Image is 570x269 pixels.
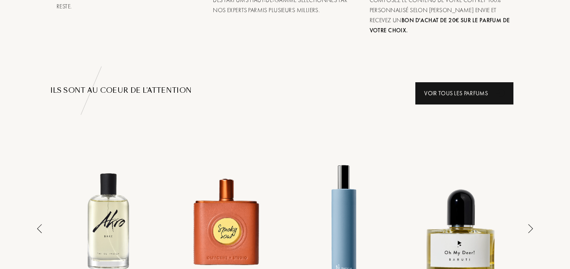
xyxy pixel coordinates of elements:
img: arrow_thin.png [528,224,533,233]
img: arrow_thin_left.png [37,224,42,233]
a: Voir tous les parfumsanimation [409,82,520,104]
div: animation [493,84,510,101]
div: ILS SONT au COEUR de l’attention [50,86,520,96]
span: bon d'achat de 20€ sur le parfum de votre choix. [370,16,510,34]
div: Voir tous les parfums [415,82,513,104]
